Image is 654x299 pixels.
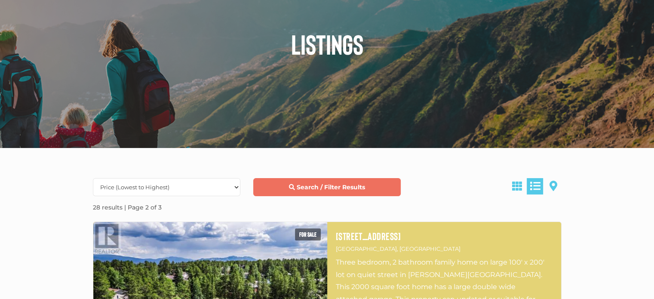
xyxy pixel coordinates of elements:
[336,244,553,254] p: [GEOGRAPHIC_DATA], [GEOGRAPHIC_DATA]
[93,203,162,211] strong: 28 results | Page 2 of 3
[295,228,321,240] span: For sale
[253,178,401,196] a: Search / Filter Results
[336,231,553,242] a: [STREET_ADDRESS]
[86,30,568,58] h1: Listings
[297,183,365,191] strong: Search / Filter Results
